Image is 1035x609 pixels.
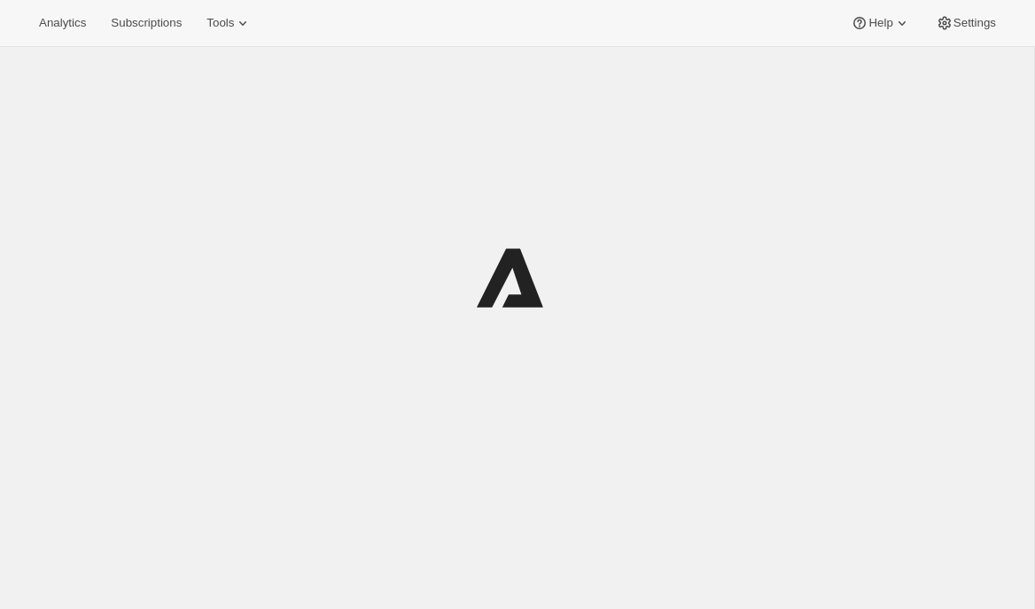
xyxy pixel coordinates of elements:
span: Settings [953,16,996,30]
button: Subscriptions [100,11,192,35]
span: Subscriptions [111,16,182,30]
button: Tools [196,11,262,35]
span: Help [868,16,892,30]
button: Settings [925,11,1007,35]
span: Tools [206,16,234,30]
button: Help [840,11,921,35]
button: Analytics [28,11,97,35]
span: Analytics [39,16,86,30]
